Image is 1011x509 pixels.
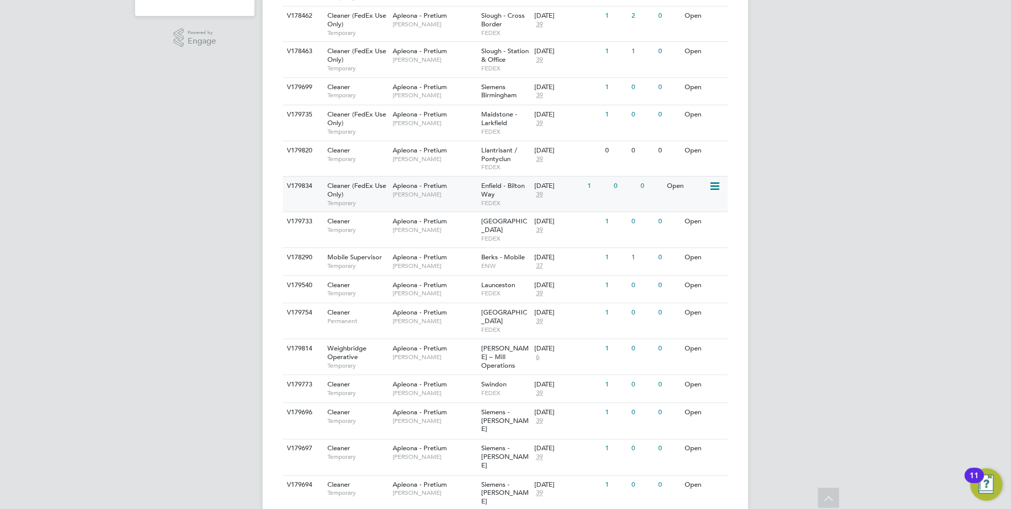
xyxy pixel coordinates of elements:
span: FEDEX [482,163,530,171]
div: 1 [603,42,629,61]
div: 1 [603,212,629,231]
div: 1 [603,303,629,322]
div: 1 [603,403,629,422]
span: Cleaner (FedEx Use Only) [327,47,386,64]
span: [PERSON_NAME] [393,56,477,64]
span: Temporary [327,29,388,37]
span: [PERSON_NAME] [393,317,477,325]
span: 39 [534,190,544,199]
div: Open [683,141,727,160]
div: V178462 [284,7,320,25]
div: 0 [629,78,656,97]
div: [DATE] [534,281,600,290]
span: 39 [534,453,544,462]
div: 1 [603,7,629,25]
div: 0 [656,303,682,322]
span: FEDEX [482,128,530,136]
span: Apleona - Pretium [393,308,447,317]
span: 39 [534,20,544,29]
div: V179696 [284,403,320,422]
div: 0 [656,212,682,231]
div: 0 [629,212,656,231]
span: FEDEX [482,64,530,72]
div: Open [683,303,727,322]
span: 39 [534,119,544,128]
span: Temporary [327,64,388,72]
div: V179540 [284,276,320,295]
span: [PERSON_NAME] [393,91,477,99]
div: 1 [603,339,629,358]
span: Mobile Supervisor [327,253,382,261]
div: 0 [656,440,682,458]
span: [PERSON_NAME] [393,389,477,397]
span: Apleona - Pretium [393,281,447,289]
div: 0 [629,303,656,322]
div: Open [683,403,727,422]
span: Temporary [327,389,388,397]
div: 0 [656,276,682,295]
span: Apleona - Pretium [393,11,447,20]
div: 1 [603,248,629,267]
span: Apleona - Pretium [393,146,447,154]
span: [PERSON_NAME] [393,155,477,163]
div: 0 [656,78,682,97]
span: 6 [534,353,541,362]
div: 0 [656,476,682,495]
span: Cleaner (FedEx Use Only) [327,110,386,127]
span: Temporary [327,362,388,370]
span: Apleona - Pretium [393,110,447,119]
div: 0 [629,375,656,394]
span: 39 [534,417,544,425]
div: [DATE] [534,308,600,317]
div: 1 [629,42,656,61]
span: Apleona - Pretium [393,253,447,261]
div: 1 [603,440,629,458]
span: 39 [534,489,544,498]
span: Siemens - [PERSON_NAME] [482,481,529,506]
span: Apleona - Pretium [393,47,447,55]
div: Open [683,339,727,358]
div: 1 [603,375,629,394]
span: Temporary [327,199,388,207]
span: Llantrisant / Pontyclun [482,146,518,163]
div: V178463 [284,42,320,61]
div: 0 [656,7,682,25]
span: FEDEX [482,389,530,397]
div: 11 [970,476,979,489]
span: [PERSON_NAME] [393,262,477,270]
div: 0 [656,105,682,124]
span: [PERSON_NAME] – Mill Operations [482,344,529,370]
span: Temporary [327,453,388,461]
a: Powered byEngage [174,28,217,48]
span: [PERSON_NAME] [393,190,477,199]
span: [PERSON_NAME] [393,453,477,461]
span: Cleaner (FedEx Use Only) [327,181,386,199]
span: Cleaner [327,146,350,154]
span: Berks - Mobile [482,253,525,261]
div: 1 [603,476,629,495]
div: [DATE] [534,253,600,262]
div: 0 [629,403,656,422]
span: Slough - Station & Office [482,47,529,64]
span: Enfield - Bilton Way [482,181,525,199]
div: 0 [603,141,629,160]
span: 39 [534,155,544,164]
div: [DATE] [534,12,600,20]
span: Launceston [482,281,516,289]
span: Apleona - Pretium [393,83,447,91]
div: [DATE] [534,380,600,389]
div: V179820 [284,141,320,160]
span: [PERSON_NAME] [393,289,477,297]
span: Cleaner [327,444,350,453]
span: FEDEX [482,199,530,207]
span: Slough - Cross Border [482,11,525,28]
div: 0 [656,141,682,160]
span: FEDEX [482,29,530,37]
div: V179814 [284,339,320,358]
div: V179699 [284,78,320,97]
span: FEDEX [482,289,530,297]
span: Siemens - [PERSON_NAME] [482,444,529,470]
div: [DATE] [534,146,600,155]
span: Cleaner [327,408,350,416]
span: [GEOGRAPHIC_DATA] [482,308,528,325]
